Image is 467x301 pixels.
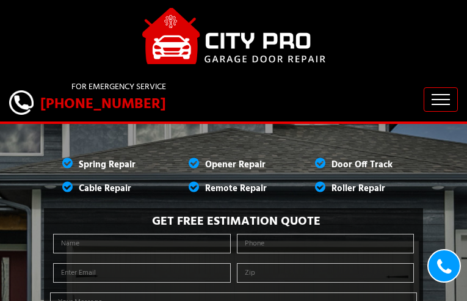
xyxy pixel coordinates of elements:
[9,90,34,115] img: call.png
[237,263,415,283] input: Zip
[50,214,417,229] h2: Get Free Estimation Quote
[9,93,166,116] a: [PHONE_NUMBER]
[170,178,297,199] li: Remote Repair
[53,263,231,283] input: Enter Email
[9,81,166,93] p: For Emergency Service
[424,87,458,112] button: Toggle navigation
[237,234,415,253] input: Phone
[53,234,231,253] input: Name
[297,178,423,199] li: Roller Repair
[44,154,170,175] li: Spring Repair
[170,154,297,175] li: Opener Repair
[142,8,325,64] img: Citypro.png
[297,154,423,175] li: Door Off Track
[44,178,170,199] li: Cable Repair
